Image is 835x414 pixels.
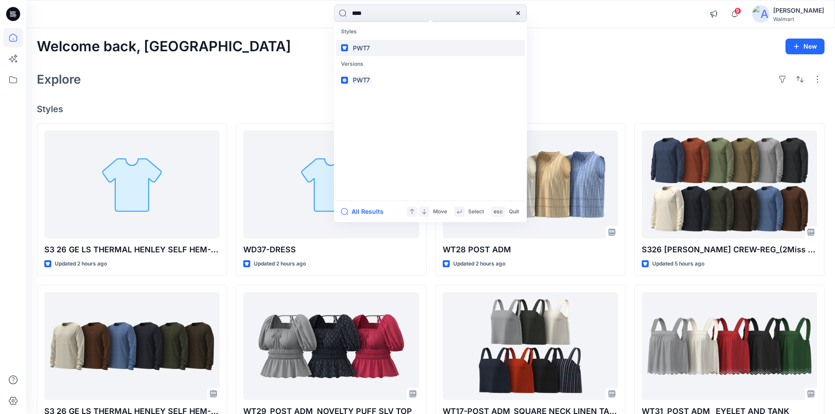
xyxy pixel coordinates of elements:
[443,292,618,400] a: WT17-POST ADM_SQUARE NECK LINEN TANK
[509,207,519,216] p: Quit
[254,259,306,269] p: Updated 2 hours ago
[352,43,371,53] mark: PWT7
[336,40,525,56] a: PWT7
[44,244,220,256] p: S3 26 GE LS THERMAL HENLEY SELF HEM-(REG)_(2Miss Waffle)-Opt-1
[785,39,824,54] button: New
[336,72,525,88] a: PWT7
[243,244,419,256] p: WD37-DRESS
[37,39,291,55] h2: Welcome back, [GEOGRAPHIC_DATA]
[642,131,817,239] a: S326 RAGLON CREW-REG_(2Miss Waffle)-Opt-2
[652,259,704,269] p: Updated 5 hours ago
[352,75,371,85] mark: PWT7
[44,292,220,400] a: S3 26 GE LS THERMAL HENLEY SELF HEM-(REG)_(Parallel Knit Jersey)-Opt-2
[453,259,505,269] p: Updated 2 hours ago
[243,131,419,239] a: WD37-DRESS
[37,104,824,114] h4: Styles
[773,5,824,16] div: [PERSON_NAME]
[443,244,618,256] p: WT28 POST ADM
[44,131,220,239] a: S3 26 GE LS THERMAL HENLEY SELF HEM-(REG)_(2Miss Waffle)-Opt-1
[468,207,484,216] p: Select
[752,5,770,23] img: avatar
[243,292,419,400] a: WT29_POST ADM_NOVELTY PUFF SLV TOP
[336,56,525,72] p: Versions
[443,131,618,239] a: WT28 POST ADM
[642,244,817,256] p: S326 [PERSON_NAME] CREW-REG_(2Miss Waffle)-Opt-2
[734,7,741,14] span: 9
[773,16,824,22] div: Walmart
[494,207,503,216] p: esc
[642,292,817,400] a: WT31_POST ADM_ EYELET AND TANK
[341,206,389,217] button: All Results
[37,72,81,86] h2: Explore
[55,259,107,269] p: Updated 2 hours ago
[433,207,447,216] p: Move
[336,24,525,40] p: Styles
